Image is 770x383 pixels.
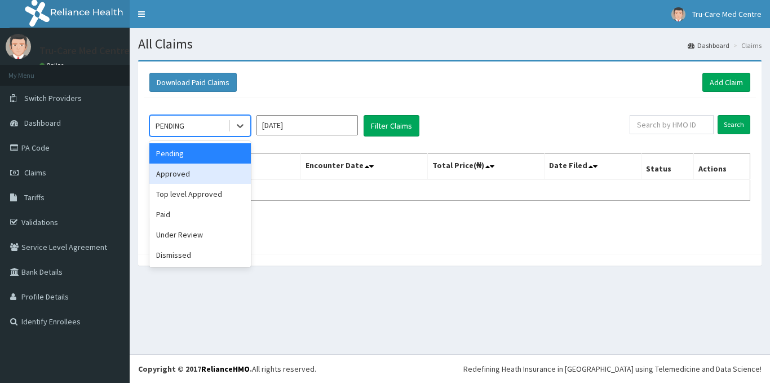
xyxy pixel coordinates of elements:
[545,154,641,180] th: Date Filed
[731,41,762,50] li: Claims
[39,61,67,69] a: Online
[149,204,251,224] div: Paid
[301,154,427,180] th: Encounter Date
[718,115,750,134] input: Search
[688,41,729,50] a: Dashboard
[24,168,46,178] span: Claims
[24,93,82,103] span: Switch Providers
[24,192,45,202] span: Tariffs
[427,154,545,180] th: Total Price(₦)
[692,9,762,19] span: Tru-Care Med Centre
[256,115,358,135] input: Select Month and Year
[641,154,694,180] th: Status
[149,184,251,204] div: Top level Approved
[138,364,252,374] strong: Copyright © 2017 .
[6,34,31,59] img: User Image
[156,120,184,131] div: PENDING
[39,46,130,56] p: Tru-Care Med Centre
[149,245,251,265] div: Dismissed
[24,118,61,128] span: Dashboard
[702,73,750,92] a: Add Claim
[149,164,251,184] div: Approved
[693,154,750,180] th: Actions
[149,224,251,245] div: Under Review
[364,115,419,137] button: Filter Claims
[630,115,714,134] input: Search by HMO ID
[130,354,770,383] footer: All rights reserved.
[201,364,250,374] a: RelianceHMO
[463,363,762,375] div: Redefining Heath Insurance in [GEOGRAPHIC_DATA] using Telemedicine and Data Science!
[138,37,762,51] h1: All Claims
[149,143,251,164] div: Pending
[671,7,685,21] img: User Image
[149,73,237,92] button: Download Paid Claims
